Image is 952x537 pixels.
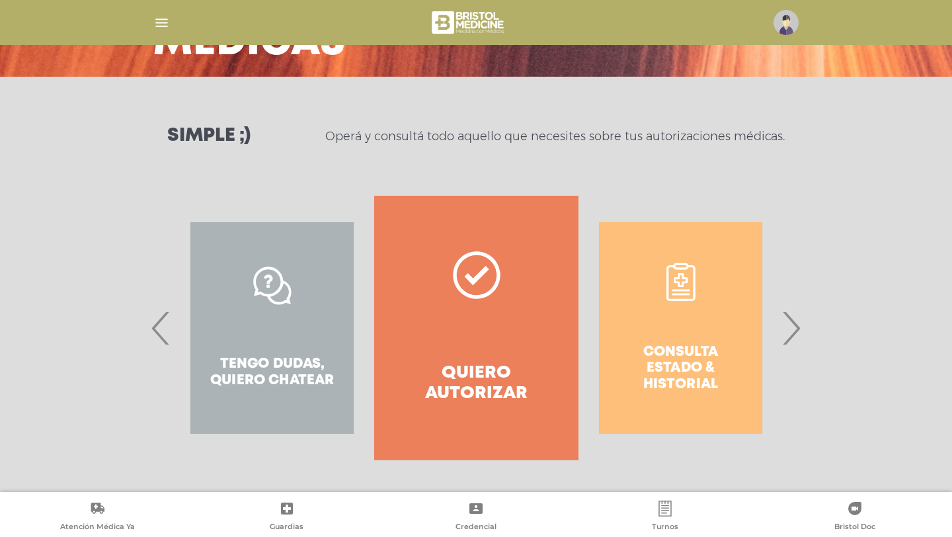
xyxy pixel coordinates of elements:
[192,501,381,534] a: Guardias
[60,522,135,534] span: Atención Médica Ya
[3,501,192,534] a: Atención Médica Ya
[652,522,678,534] span: Turnos
[374,196,578,460] a: Quiero autorizar
[773,10,799,35] img: profile-placeholder.svg
[381,501,571,534] a: Credencial
[153,15,170,31] img: Cober_menu-lines-white.svg
[167,127,251,145] h3: Simple ;)
[148,292,174,364] span: Previous
[456,522,496,534] span: Credencial
[430,7,508,38] img: bristol-medicine-blanco.png
[778,292,804,364] span: Next
[571,501,760,534] a: Turnos
[398,363,555,404] h4: Quiero autorizar
[325,128,785,144] p: Operá y consultá todo aquello que necesites sobre tus autorizaciones médicas.
[834,522,875,534] span: Bristol Doc
[760,501,949,534] a: Bristol Doc
[270,522,303,534] span: Guardias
